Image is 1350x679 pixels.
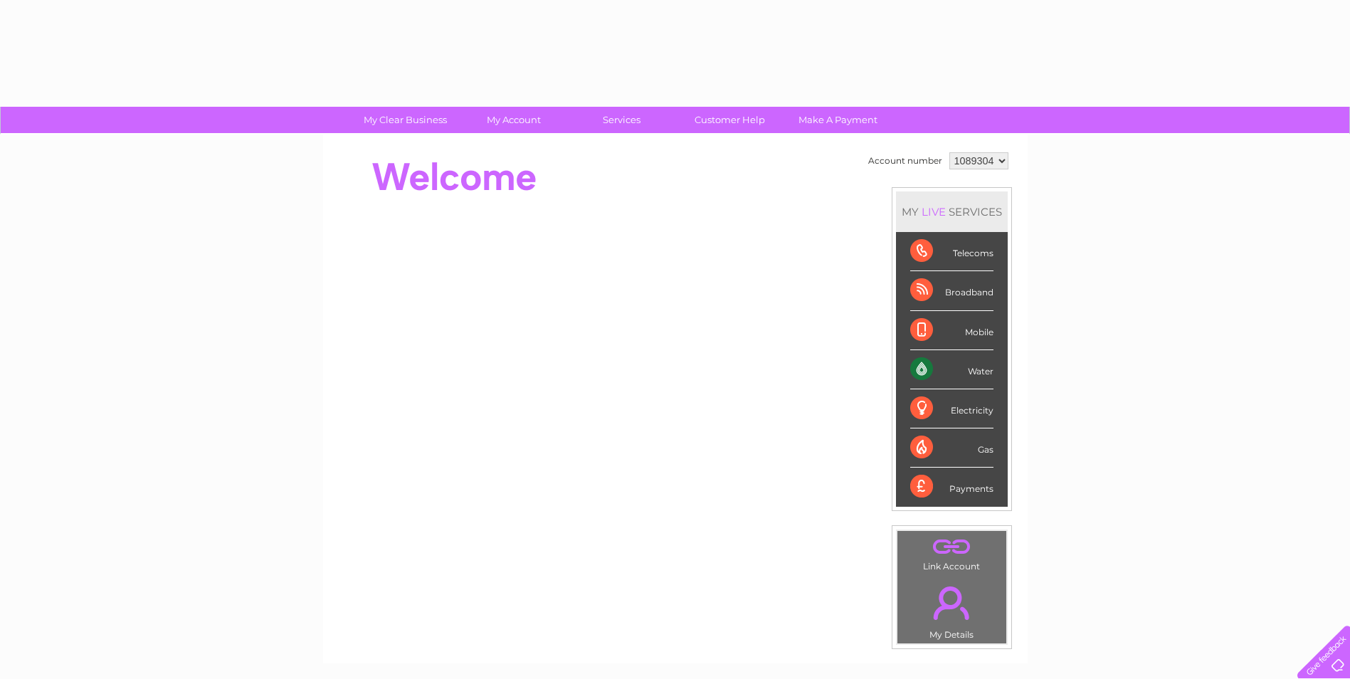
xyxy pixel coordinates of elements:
div: Mobile [910,311,993,350]
div: Water [910,350,993,389]
td: Link Account [897,530,1007,575]
div: Payments [910,468,993,506]
td: My Details [897,574,1007,644]
div: Electricity [910,389,993,428]
a: My Account [455,107,572,133]
div: LIVE [919,205,949,219]
div: MY SERVICES [896,191,1008,232]
a: . [901,578,1003,628]
a: Customer Help [671,107,789,133]
div: Gas [910,428,993,468]
a: My Clear Business [347,107,464,133]
a: Make A Payment [779,107,897,133]
a: . [901,535,1003,559]
div: Telecoms [910,232,993,271]
td: Account number [865,149,946,173]
div: Broadband [910,271,993,310]
a: Services [563,107,680,133]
